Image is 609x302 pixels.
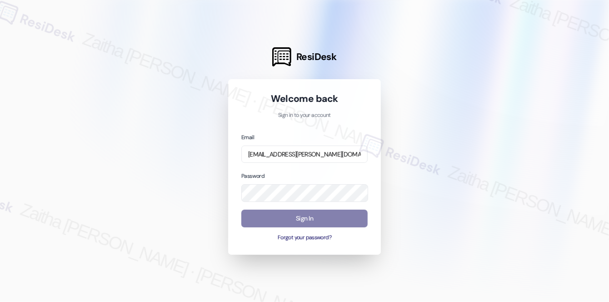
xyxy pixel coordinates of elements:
[241,210,368,227] button: Sign In
[241,111,368,120] p: Sign in to your account
[296,50,337,63] span: ResiDesk
[241,134,254,141] label: Email
[241,172,265,180] label: Password
[241,146,368,163] input: name@example.com
[241,234,368,242] button: Forgot your password?
[272,47,291,66] img: ResiDesk Logo
[241,92,368,105] h1: Welcome back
